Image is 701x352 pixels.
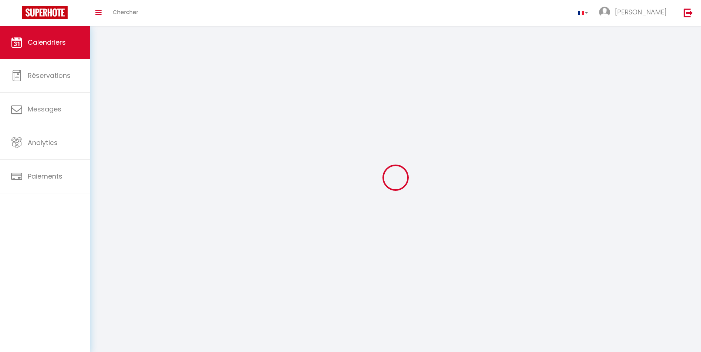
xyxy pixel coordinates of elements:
[684,8,693,17] img: logout
[6,3,28,25] button: Ouvrir le widget de chat LiveChat
[28,71,71,80] span: Réservations
[28,104,61,114] span: Messages
[615,7,667,17] span: [PERSON_NAME]
[113,8,138,16] span: Chercher
[22,6,68,19] img: Super Booking
[599,7,610,18] img: ...
[28,138,58,147] span: Analytics
[28,38,66,47] span: Calendriers
[28,172,62,181] span: Paiements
